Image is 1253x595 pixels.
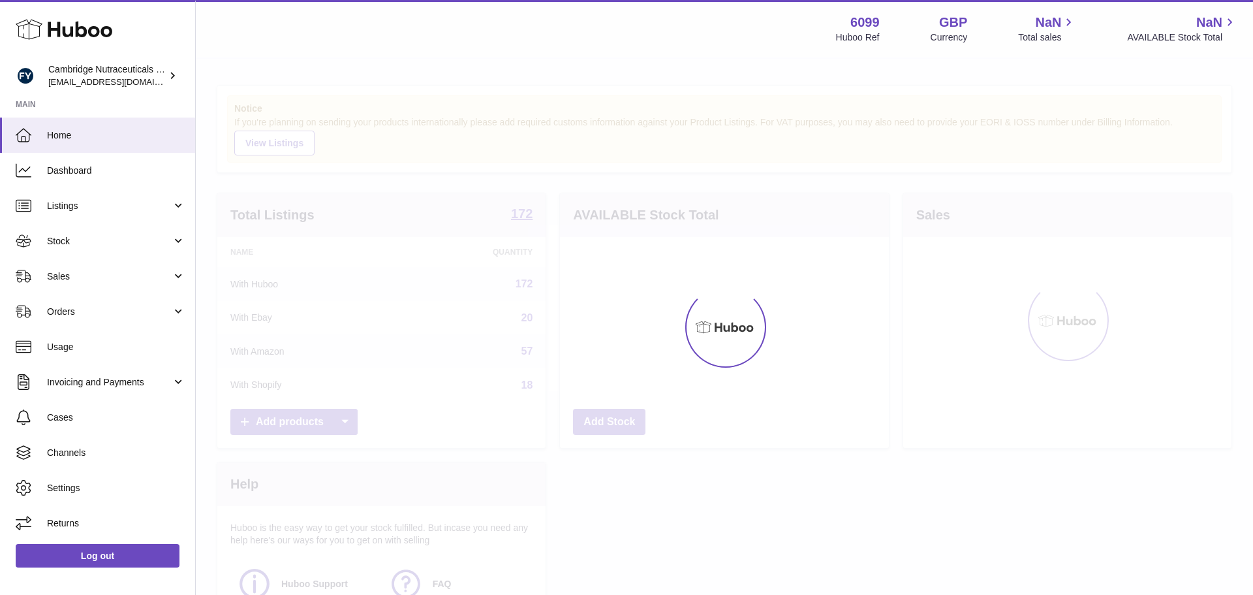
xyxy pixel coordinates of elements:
[47,235,172,248] span: Stock
[47,270,172,283] span: Sales
[47,306,172,318] span: Orders
[16,544,179,568] a: Log out
[836,31,880,44] div: Huboo Ref
[1035,14,1061,31] span: NaN
[939,14,967,31] strong: GBP
[47,341,185,353] span: Usage
[47,411,185,424] span: Cases
[47,129,185,142] span: Home
[1018,14,1076,44] a: NaN Total sales
[47,165,185,177] span: Dashboard
[47,517,185,530] span: Returns
[931,31,968,44] div: Currency
[47,200,172,212] span: Listings
[47,447,185,459] span: Channels
[48,63,166,88] div: Cambridge Nutraceuticals Ltd
[1127,14,1237,44] a: NaN AVAILABLE Stock Total
[850,14,880,31] strong: 6099
[16,66,35,86] img: huboo@camnutra.com
[47,482,185,494] span: Settings
[47,376,172,389] span: Invoicing and Payments
[1127,31,1237,44] span: AVAILABLE Stock Total
[1196,14,1222,31] span: NaN
[1018,31,1076,44] span: Total sales
[48,76,192,87] span: [EMAIL_ADDRESS][DOMAIN_NAME]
